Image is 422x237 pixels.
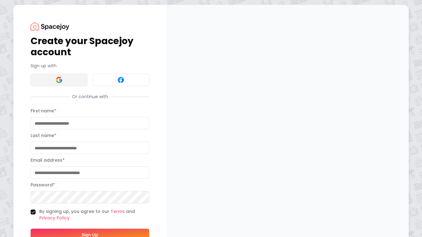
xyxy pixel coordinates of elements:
span: Or continue with [70,94,111,100]
label: First name [31,108,56,114]
img: Facebook signin [117,76,124,84]
img: Spacejoy Logo [31,22,69,31]
a: Privacy Policy [39,215,70,221]
label: Last name [31,132,56,139]
p: Sign up with [31,63,149,69]
label: Email address [31,157,65,163]
img: Google signin [55,76,63,84]
h1: Create your Spacejoy account [31,35,149,58]
label: By signing up, you agree to our and [39,208,149,221]
label: Password [31,182,55,188]
a: Terms [111,208,125,214]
